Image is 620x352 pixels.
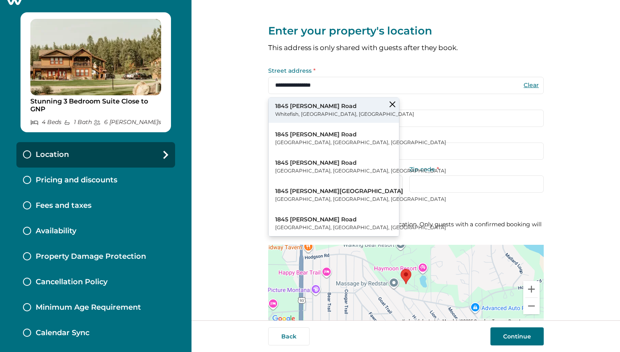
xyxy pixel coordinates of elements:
img: propertyImage_Stunning 3 Bedroom Suite Close to GNP [30,19,161,95]
button: 1845 [PERSON_NAME] Road[GEOGRAPHIC_DATA], [GEOGRAPHIC_DATA], [GEOGRAPHIC_DATA] [269,154,399,179]
button: 1845 [PERSON_NAME][GEOGRAPHIC_DATA][GEOGRAPHIC_DATA], [GEOGRAPHIC_DATA], [GEOGRAPHIC_DATA] [269,183,399,208]
p: 1845 [PERSON_NAME] Road [275,131,446,139]
p: [GEOGRAPHIC_DATA], [GEOGRAPHIC_DATA], [GEOGRAPHIC_DATA] [275,138,446,147]
p: 4 Bed s [30,119,62,126]
label: Is the pin in the right place? [268,207,539,216]
button: Keyboard shortcuts [402,318,438,324]
p: Stunning 3 Bedroom Suite Close to GNP [30,97,161,113]
a: Terms (opens in new tab) [492,319,504,323]
button: Zoom out [523,298,540,314]
p: 1845 [PERSON_NAME] Road [275,216,446,224]
p: Calendar Sync [36,329,89,338]
p: Minimum Age Requirement [36,303,141,312]
label: Zip code [409,166,539,172]
label: Street address [268,68,539,74]
p: Location [36,150,69,159]
p: 1845 [PERSON_NAME] Road [275,159,446,167]
p: Availability [36,227,76,236]
a: Open this area in Google Maps (opens a new window) [270,313,297,324]
p: Enter your property's location [268,25,544,38]
p: 1845 [PERSON_NAME] Road [275,102,414,110]
a: Report a map error [508,319,541,323]
p: This address is only shared with guests after they book. [268,44,544,51]
p: Cancellation Policy [36,278,107,287]
label: Apt, suite, etc [268,101,539,106]
button: 1845 [PERSON_NAME] Road[GEOGRAPHIC_DATA], [GEOGRAPHIC_DATA], [GEOGRAPHIC_DATA] [269,126,399,151]
p: Fees and taxes [36,201,91,210]
p: Whitefish, [GEOGRAPHIC_DATA], [GEOGRAPHIC_DATA] [275,110,414,118]
p: [GEOGRAPHIC_DATA], [GEOGRAPHIC_DATA], [GEOGRAPHIC_DATA] [275,223,446,232]
img: Google [270,313,297,324]
p: [GEOGRAPHIC_DATA], [GEOGRAPHIC_DATA], [GEOGRAPHIC_DATA] [275,195,446,203]
p: 1 Bath [64,119,92,126]
button: Continue [490,327,544,345]
p: 6 [PERSON_NAME] s [93,119,161,126]
p: Pricing and discounts [36,176,117,185]
button: Zoom in [523,281,540,297]
p: [GEOGRAPHIC_DATA], [GEOGRAPHIC_DATA], [GEOGRAPHIC_DATA] [275,167,446,175]
button: 1845 [PERSON_NAME] Road[GEOGRAPHIC_DATA], [GEOGRAPHIC_DATA], [GEOGRAPHIC_DATA] [269,211,399,236]
button: 1845 [PERSON_NAME] RoadWhitefish, [GEOGRAPHIC_DATA], [GEOGRAPHIC_DATA] [269,98,399,123]
p: 1845 [PERSON_NAME][GEOGRAPHIC_DATA] [275,187,446,196]
p: Property Damage Protection [36,252,146,261]
button: Clear suggestions [386,98,399,111]
button: Clear [523,81,540,89]
button: Back [268,327,310,345]
span: Map data ©2025 Google [442,319,487,323]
